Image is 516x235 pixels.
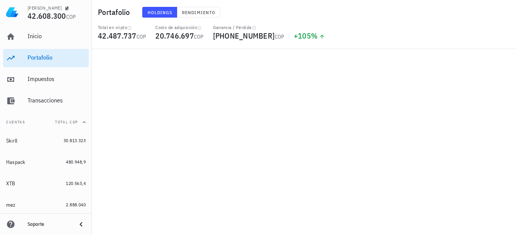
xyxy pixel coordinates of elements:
[28,221,70,227] div: Soporte
[194,33,204,40] span: COP
[3,28,89,46] a: Inicio
[28,75,86,83] div: Impuestos
[137,33,146,40] span: COP
[3,131,89,150] a: Skirll 30.813.323
[55,120,78,125] span: Total COP
[98,24,146,31] div: Total en cripto
[66,202,86,207] span: 2.888.040
[155,24,203,31] div: Costo de adquisición
[294,32,326,40] div: +105
[3,196,89,214] a: mez 2.888.040
[311,31,317,41] span: %
[6,180,15,187] div: XTB
[66,180,86,186] span: 120.563,4
[3,174,89,193] a: XTB 120.563,4
[177,7,220,18] button: Rendimiento
[213,24,285,31] div: Ganancia / Pérdida
[6,159,26,165] div: Haspack
[275,33,285,40] span: COP
[63,138,86,143] span: 30.813.323
[28,54,86,61] div: Portafolio
[3,113,89,131] button: CuentasTotal COP
[28,32,86,40] div: Inicio
[6,138,18,144] div: Skirll
[213,31,275,41] span: [PHONE_NUMBER]
[182,10,215,15] span: Rendimiento
[3,153,89,171] a: Haspack 480.948,9
[142,7,177,18] button: Holdings
[3,70,89,89] a: Impuestos
[3,92,89,110] a: Transacciones
[499,6,511,18] div: avatar
[28,97,86,104] div: Transacciones
[28,11,66,21] span: 42.608.300
[98,31,137,41] span: 42.487.737
[147,10,173,15] span: Holdings
[66,159,86,165] span: 480.948,9
[98,6,133,18] h1: Portafolio
[155,31,194,41] span: 20.746.697
[28,5,62,11] div: [PERSON_NAME]
[6,6,18,18] img: LedgiFi
[3,49,89,67] a: Portafolio
[66,13,76,20] span: COP
[6,202,16,208] div: mez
